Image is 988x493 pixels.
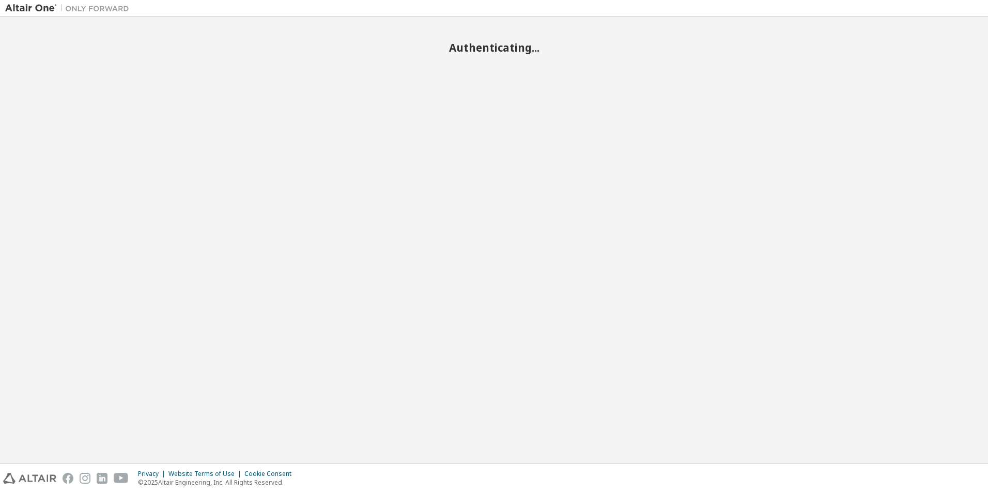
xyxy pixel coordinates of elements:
[244,470,298,478] div: Cookie Consent
[5,41,983,54] h2: Authenticating...
[168,470,244,478] div: Website Terms of Use
[63,473,73,484] img: facebook.svg
[3,473,56,484] img: altair_logo.svg
[80,473,90,484] img: instagram.svg
[97,473,107,484] img: linkedin.svg
[114,473,129,484] img: youtube.svg
[138,470,168,478] div: Privacy
[138,478,298,487] p: © 2025 Altair Engineering, Inc. All Rights Reserved.
[5,3,134,13] img: Altair One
